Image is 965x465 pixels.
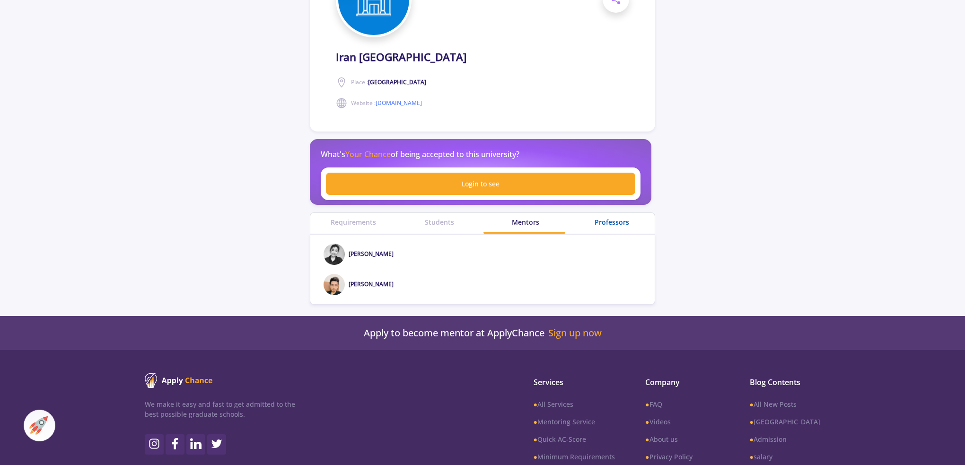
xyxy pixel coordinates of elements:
[645,417,719,427] a: ●Videos
[569,217,655,227] a: Professors
[326,173,635,195] a: Login to see
[645,377,719,388] span: Company
[376,99,422,107] a: [DOMAIN_NAME]
[534,417,537,426] b: ●
[645,452,649,461] b: ●
[351,99,422,107] span: Website :
[750,417,820,427] a: ●[GEOGRAPHIC_DATA]
[645,399,719,409] a: ●FAQ
[336,51,466,63] h1: Iran [GEOGRAPHIC_DATA]
[29,416,48,435] img: ac-market
[368,78,426,86] span: [GEOGRAPHIC_DATA]
[145,399,295,419] p: We make it easy and fast to get admitted to the best possible graduate schools.
[645,417,649,426] b: ●
[349,250,394,258] a: [PERSON_NAME]
[145,373,213,388] img: ApplyChance logo
[645,435,649,444] b: ●
[324,244,345,265] img: Golnoosh Sarkandiavatar
[750,452,820,462] a: ●salary
[345,149,391,159] span: Your Chance
[396,217,482,227] a: Students
[645,434,719,444] a: ●About us
[645,452,719,462] a: ●Privacy Policy
[750,400,754,409] b: ●
[534,452,537,461] b: ●
[750,399,820,409] a: ●All New Posts
[351,78,426,87] span: Place :
[310,217,396,227] a: Requirements
[534,400,537,409] b: ●
[534,377,615,388] span: Services
[750,377,820,388] span: Blog Contents
[534,452,615,462] a: ●Minimum Requirements
[750,435,754,444] b: ●
[324,274,345,295] img: Sepehr Aarabi Dahejavatar
[482,217,569,227] a: Mentors
[534,417,615,427] a: ●Mentoring Service
[750,434,820,444] a: ●Admission
[645,400,649,409] b: ●
[321,149,519,160] p: What's of being accepted to this university?
[750,417,754,426] b: ●
[534,434,615,444] a: ●Quick AC-Score
[349,280,394,288] a: [PERSON_NAME]
[534,399,615,409] a: ●All Services
[750,452,754,461] b: ●
[548,327,602,339] a: Sign up now
[534,435,537,444] b: ●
